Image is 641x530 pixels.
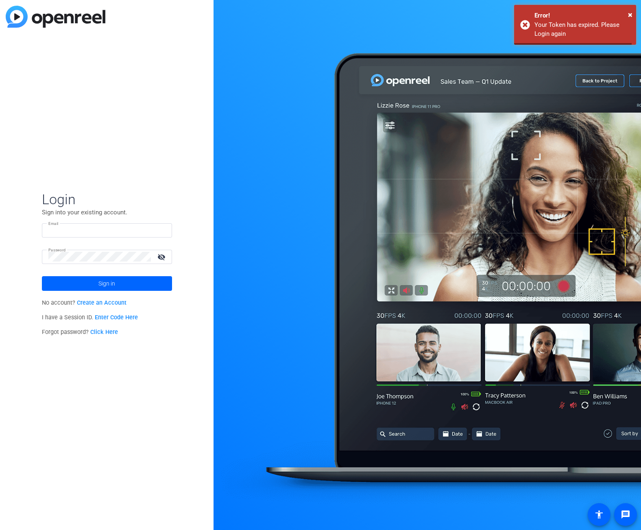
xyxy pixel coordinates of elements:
[594,510,604,519] mat-icon: accessibility
[90,329,118,336] a: Click Here
[628,10,632,20] span: ×
[42,314,138,321] span: I have a Session ID.
[153,251,172,263] mat-icon: visibility_off
[534,20,630,39] div: Your Token has expired. Please Login again
[42,299,127,306] span: No account?
[42,276,172,291] button: Sign in
[98,273,115,294] span: Sign in
[534,11,630,20] div: Error!
[6,6,105,28] img: blue-gradient.svg
[48,221,59,226] mat-label: Email
[621,510,630,519] mat-icon: message
[95,314,138,321] a: Enter Code Here
[42,191,172,208] span: Login
[42,208,172,217] p: Sign into your existing account.
[42,329,118,336] span: Forgot password?
[77,299,126,306] a: Create an Account
[628,9,632,21] button: Close
[48,225,166,235] input: Enter Email Address
[48,248,66,252] mat-label: Password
